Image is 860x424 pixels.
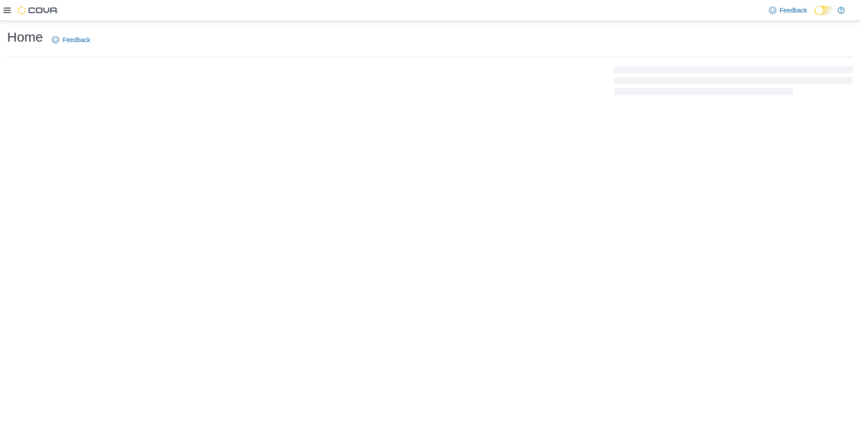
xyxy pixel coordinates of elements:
[18,6,58,15] img: Cova
[814,6,833,15] input: Dark Mode
[780,6,807,15] span: Feedback
[765,1,811,19] a: Feedback
[63,35,90,44] span: Feedback
[7,28,43,46] h1: Home
[48,31,94,49] a: Feedback
[614,68,853,97] span: Loading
